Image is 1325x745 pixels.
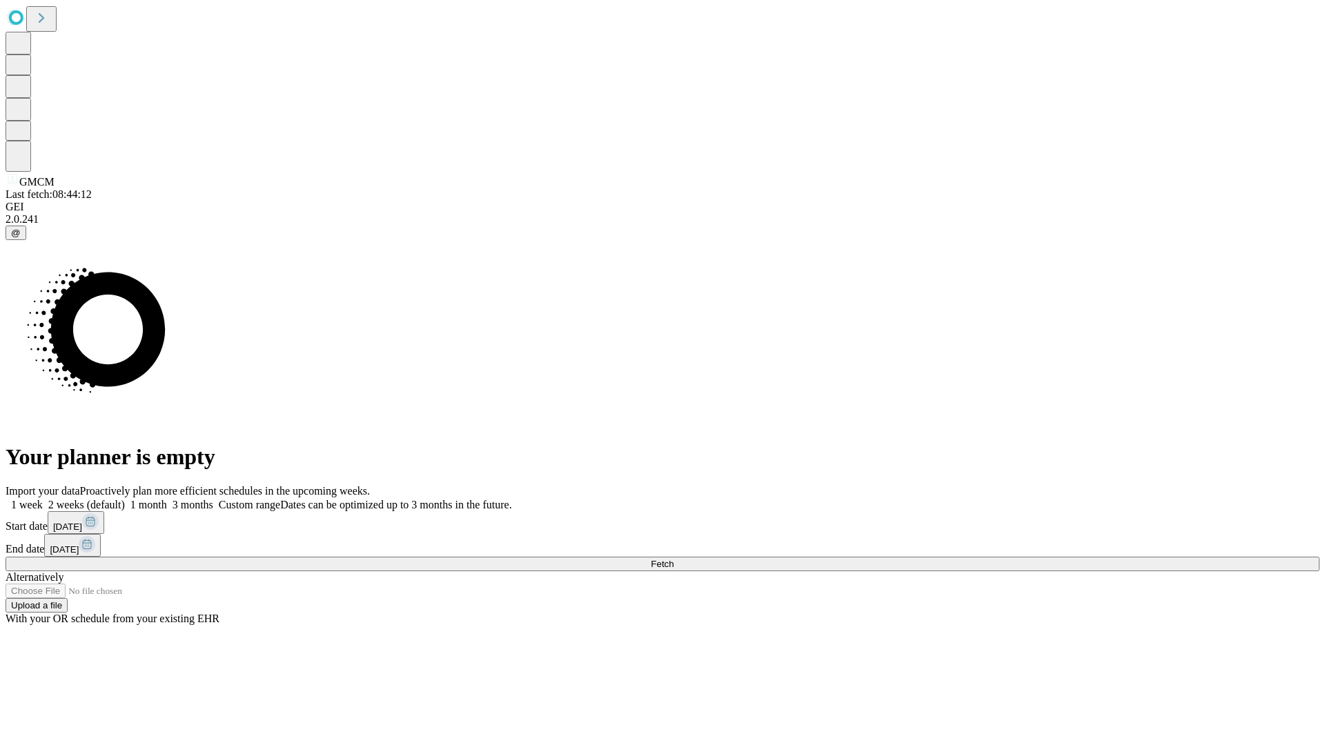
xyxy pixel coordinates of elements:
[6,201,1319,213] div: GEI
[173,499,213,510] span: 3 months
[53,521,82,532] span: [DATE]
[6,571,63,583] span: Alternatively
[50,544,79,555] span: [DATE]
[6,557,1319,571] button: Fetch
[651,559,674,569] span: Fetch
[6,485,80,497] span: Import your data
[6,213,1319,226] div: 2.0.241
[280,499,511,510] span: Dates can be optimized up to 3 months in the future.
[6,598,68,613] button: Upload a file
[44,534,101,557] button: [DATE]
[6,511,1319,534] div: Start date
[130,499,167,510] span: 1 month
[6,188,92,200] span: Last fetch: 08:44:12
[80,485,370,497] span: Proactively plan more efficient schedules in the upcoming weeks.
[11,228,21,238] span: @
[6,534,1319,557] div: End date
[11,499,43,510] span: 1 week
[219,499,280,510] span: Custom range
[6,444,1319,470] h1: Your planner is empty
[48,499,125,510] span: 2 weeks (default)
[48,511,104,534] button: [DATE]
[6,226,26,240] button: @
[6,613,219,624] span: With your OR schedule from your existing EHR
[19,176,55,188] span: GMCM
